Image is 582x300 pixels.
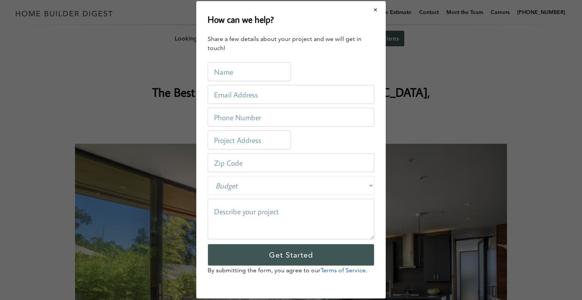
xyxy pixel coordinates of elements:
input: Phone Number [208,108,374,127]
p: By submitting the form, you agree to our . [208,266,374,275]
a: Terms of Service [321,267,366,274]
input: Get Started [208,244,374,266]
h2: How can we help? [208,13,274,26]
input: Name [208,63,291,82]
input: Project Address [208,131,291,150]
iframe: Drift Widget Chat Controller [544,262,573,291]
button: Close modal [366,2,386,18]
input: Zip Code [208,154,374,173]
input: Email Address [208,85,374,104]
div: Share a few details about your project and we will get in touch! [208,35,374,53]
